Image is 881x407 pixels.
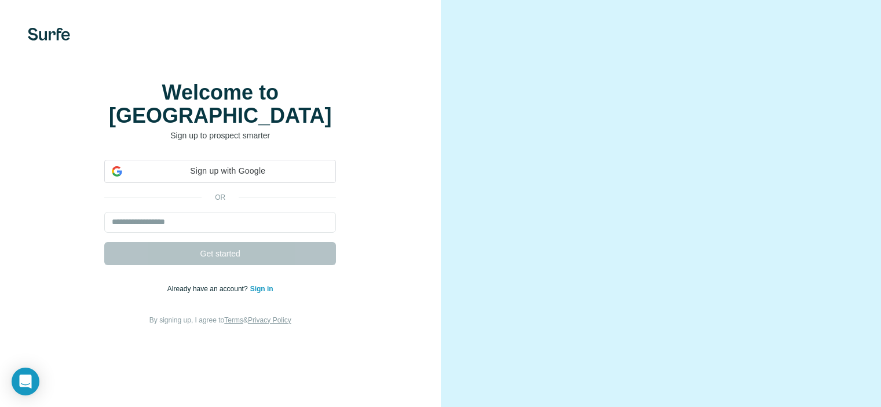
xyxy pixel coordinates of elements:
[127,165,328,177] span: Sign up with Google
[167,285,250,293] span: Already have an account?
[202,192,239,203] p: or
[248,316,291,324] a: Privacy Policy
[12,368,39,395] div: Open Intercom Messenger
[28,28,70,41] img: Surfe's logo
[104,160,336,183] div: Sign up with Google
[104,130,336,141] p: Sign up to prospect smarter
[149,316,291,324] span: By signing up, I agree to &
[224,316,243,324] a: Terms
[250,285,273,293] a: Sign in
[104,81,336,127] h1: Welcome to [GEOGRAPHIC_DATA]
